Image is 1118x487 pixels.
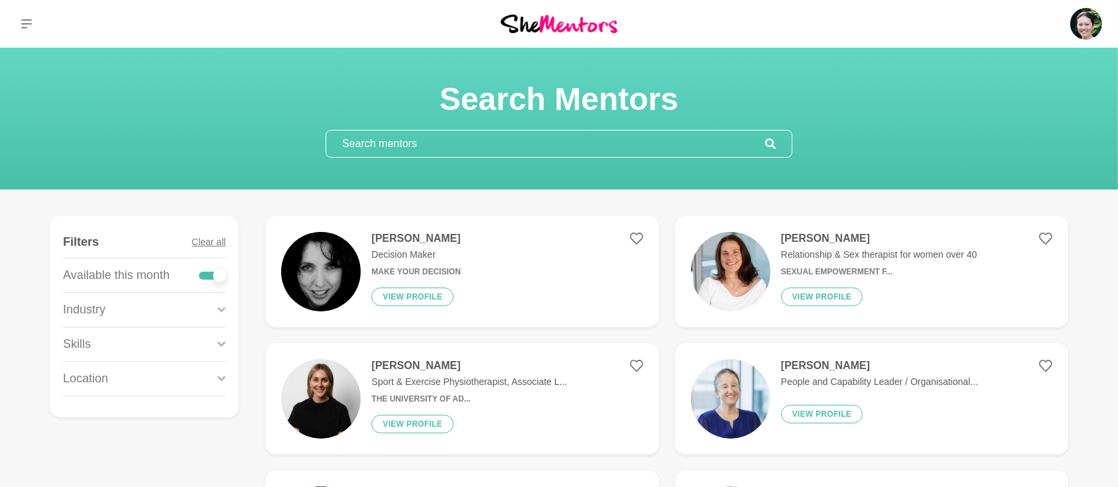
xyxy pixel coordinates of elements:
[63,335,91,353] p: Skills
[63,235,99,250] h4: Filters
[371,394,567,404] h6: The University of Ad...
[781,375,978,389] p: People and Capability Leader / Organisational...
[501,15,617,32] img: She Mentors Logo
[691,232,771,311] img: d6e4e6fb47c6b0833f5b2b80120bcf2f287bc3aa-2570x2447.jpg
[675,216,1068,327] a: [PERSON_NAME]Relationship & Sex therapist for women over 40Sexual Empowerment f...View profile
[281,232,361,311] img: 443bca476f7facefe296c2c6ab68eb81e300ea47-400x400.jpg
[781,288,863,306] button: View profile
[63,370,108,388] p: Location
[371,232,460,245] h4: [PERSON_NAME]
[1070,8,1102,40] img: Roselynn Unson
[326,80,792,119] h1: Search Mentors
[371,359,567,372] h4: [PERSON_NAME]
[265,216,658,327] a: [PERSON_NAME]Decision MakerMake Your DecisionView profile
[371,415,454,433] button: View profile
[675,343,1068,455] a: [PERSON_NAME]People and Capability Leader / Organisational...View profile
[781,267,977,277] h6: Sexual Empowerment f...
[371,375,567,389] p: Sport & Exercise Physiotherapist, Associate L...
[371,288,454,306] button: View profile
[192,227,225,258] button: Clear all
[281,359,361,439] img: 523c368aa158c4209afe732df04685bb05a795a5-1125x1128.jpg
[326,131,765,157] input: Search mentors
[265,343,658,455] a: [PERSON_NAME]Sport & Exercise Physiotherapist, Associate L...The University of Ad...View profile
[691,359,771,439] img: 6c7e47c16492af589fd1d5b58525654ea3920635-256x256.jpg
[781,405,863,423] button: View profile
[781,248,977,262] p: Relationship & Sex therapist for women over 40
[63,301,105,319] p: Industry
[63,266,170,284] p: Available this month
[371,248,460,262] p: Decision Maker
[781,232,977,245] h4: [PERSON_NAME]
[781,359,978,372] h4: [PERSON_NAME]
[371,267,460,277] h6: Make Your Decision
